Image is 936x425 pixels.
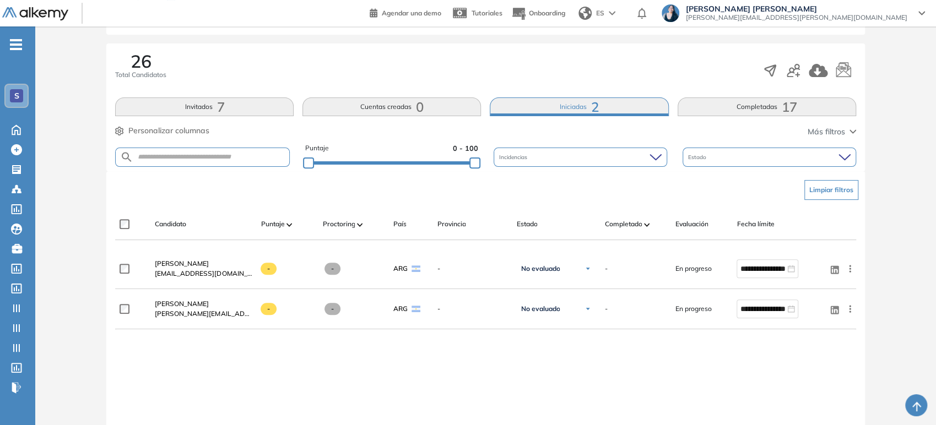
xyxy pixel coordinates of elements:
span: Proctoring [322,219,355,229]
span: En progreso [675,304,711,314]
button: Personalizar columnas [115,125,209,137]
span: País [393,219,406,229]
span: S [14,91,19,100]
button: Invitados7 [115,97,294,116]
div: Incidencias [494,148,667,167]
span: [PERSON_NAME] [PERSON_NAME] [686,4,907,13]
span: Completado [604,219,642,229]
span: Incidencias [499,153,529,161]
span: - [604,264,607,274]
span: - [437,264,507,274]
span: ES [596,8,604,18]
span: [PERSON_NAME] [155,259,209,268]
span: 0 - 100 [453,143,478,154]
img: Ícono de flecha [585,265,591,272]
span: Más filtros [808,126,845,138]
span: En progreso [675,264,711,274]
span: Onboarding [529,9,565,17]
span: Puntaje [305,143,329,154]
img: Ícono de flecha [585,306,591,312]
img: Logo [2,7,68,21]
span: - [324,303,340,315]
button: Completadas17 [678,97,856,116]
a: [PERSON_NAME] [155,299,252,309]
span: - [261,263,277,275]
img: world [578,7,592,20]
span: No evaluado [521,264,560,273]
span: Estado [688,153,708,161]
span: ARG [393,304,407,314]
img: [missing "en.ARROW_ALT" translation] [357,223,363,226]
span: Puntaje [261,219,284,229]
button: Onboarding [511,2,565,25]
button: Iniciadas2 [490,97,668,116]
button: Más filtros [808,126,856,138]
span: - [437,304,507,314]
span: Evaluación [675,219,708,229]
span: [PERSON_NAME] [155,299,209,308]
img: SEARCH_ALT [120,150,133,164]
span: Fecha límite [737,219,774,229]
span: - [261,303,277,315]
img: ARG [412,265,420,272]
i: - [10,43,22,46]
img: [missing "en.ARROW_ALT" translation] [644,223,650,226]
a: [PERSON_NAME] [155,259,252,269]
button: Limpiar filtros [804,180,858,200]
button: Cuentas creadas0 [302,97,481,116]
img: ARG [412,306,420,312]
span: Tutoriales [472,9,502,17]
span: Personalizar columnas [128,125,209,137]
img: [missing "en.ARROW_ALT" translation] [286,223,292,226]
span: Estado [516,219,537,229]
span: No evaluado [521,304,560,313]
img: arrow [609,11,615,15]
span: Candidato [155,219,186,229]
span: ARG [393,264,407,274]
span: Total Candidatos [115,70,166,80]
span: - [324,263,340,275]
a: Agendar una demo [370,6,441,19]
span: - [604,304,607,314]
span: [PERSON_NAME][EMAIL_ADDRESS][PERSON_NAME][DOMAIN_NAME] [155,309,252,319]
span: Agendar una demo [382,9,441,17]
div: Estado [683,148,856,167]
span: 26 [131,52,152,70]
span: Provincia [437,219,466,229]
span: [EMAIL_ADDRESS][DOMAIN_NAME] [155,269,252,279]
span: [PERSON_NAME][EMAIL_ADDRESS][PERSON_NAME][DOMAIN_NAME] [686,13,907,22]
